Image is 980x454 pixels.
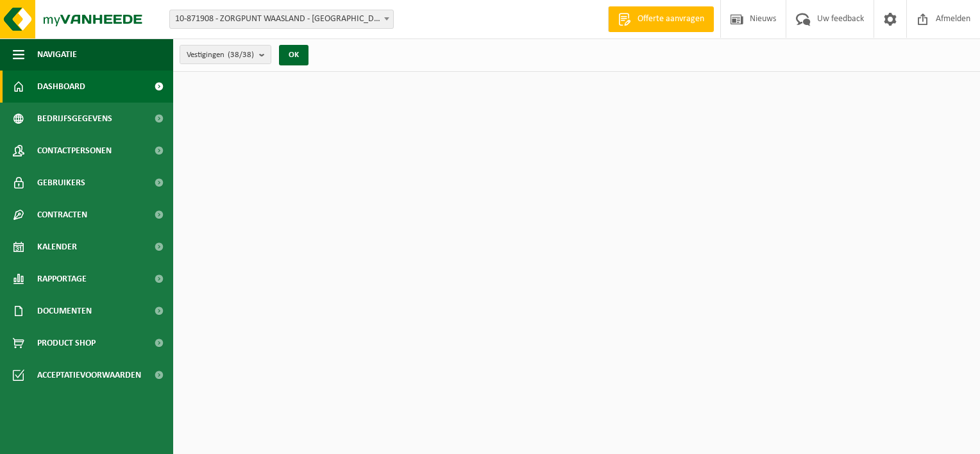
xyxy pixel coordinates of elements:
span: Contracten [37,199,87,231]
span: Dashboard [37,71,85,103]
span: Navigatie [37,38,77,71]
span: Bedrijfsgegevens [37,103,112,135]
span: Vestigingen [187,46,254,65]
button: OK [279,45,308,65]
span: Rapportage [37,263,87,295]
span: Contactpersonen [37,135,112,167]
span: Product Shop [37,327,96,359]
span: Acceptatievoorwaarden [37,359,141,391]
span: Gebruikers [37,167,85,199]
span: Documenten [37,295,92,327]
span: Offerte aanvragen [634,13,707,26]
button: Vestigingen(38/38) [180,45,271,64]
span: 10-871908 - ZORGPUNT WAASLAND - BEVEREN-WAAS [169,10,394,29]
a: Offerte aanvragen [608,6,714,32]
span: 10-871908 - ZORGPUNT WAASLAND - BEVEREN-WAAS [170,10,393,28]
count: (38/38) [228,51,254,59]
span: Kalender [37,231,77,263]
